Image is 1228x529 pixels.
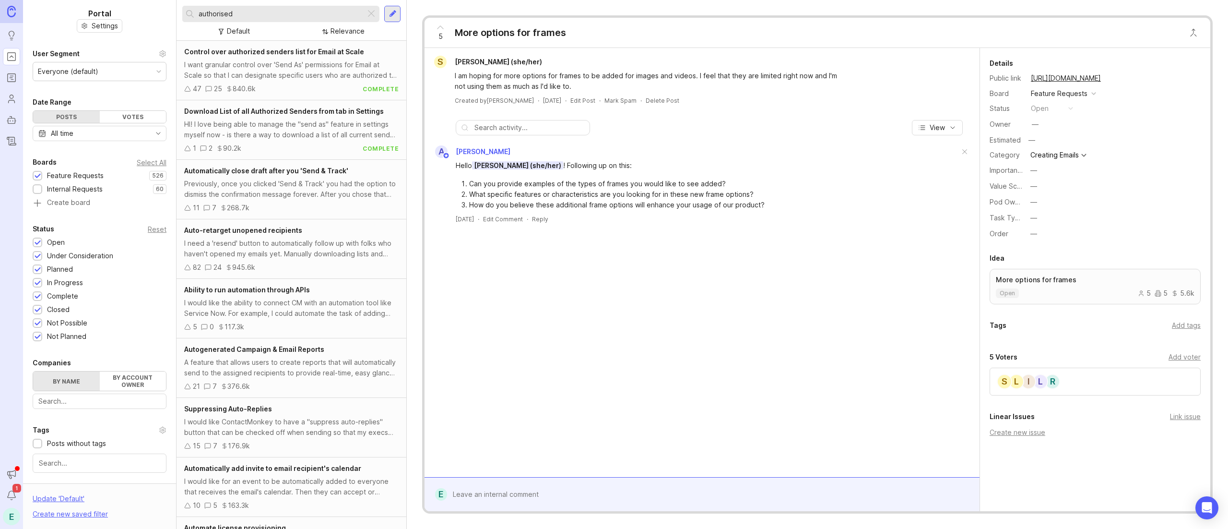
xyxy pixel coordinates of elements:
[455,58,542,66] span: [PERSON_NAME] (she/her)
[1172,320,1201,331] div: Add tags
[1171,290,1194,297] div: 5.6k
[538,96,539,105] div: ·
[990,269,1201,304] a: More options for framesopen555.6k
[990,411,1035,422] div: Linear Issues
[193,262,201,273] div: 82
[213,500,217,511] div: 5
[33,493,84,509] div: Update ' Default '
[47,277,83,288] div: In Progress
[1031,103,1049,114] div: open
[193,441,201,451] div: 15
[1195,496,1218,519] div: Open Intercom Messenger
[51,128,73,139] div: All time
[1021,374,1036,389] div: I
[199,9,362,19] input: Search...
[193,203,200,213] div: 11
[455,96,534,105] div: Created by [PERSON_NAME]
[184,345,324,353] span: Autogenerated Campaign & Email Reports
[469,189,959,200] li: What specific features or characteristics are you looking for in these new frame options?
[33,509,108,519] div: Create new saved filter
[456,160,839,171] div: Hello ! Following up on this:
[997,374,1012,389] div: S
[184,286,310,294] span: Ability to run automation through APIs
[148,227,166,232] div: Reset
[3,69,20,86] a: Roadmaps
[456,147,510,156] span: [PERSON_NAME]
[228,441,250,451] div: 176.9k
[177,100,406,160] a: Download List of all Authorized Senders from tab in SettingsHI! I love being able to manage the "...
[184,119,399,140] div: HI! I love being able to manage the "send as" feature in settings myself now - is there a way to ...
[223,143,241,154] div: 90.2k
[3,90,20,108] a: Users
[990,427,1201,438] div: Create new issue
[177,457,406,517] a: Automatically add invite to email recipient's calendarI would like for an event to be automatical...
[47,251,113,261] div: Under Consideration
[456,216,474,223] time: [DATE]
[33,156,57,168] div: Boards
[227,381,250,392] div: 376.6k
[47,438,106,449] div: Posts without tags
[184,405,272,413] span: Suppressing Auto-Replies
[224,322,244,332] div: 117.3k
[47,304,70,315] div: Closed
[455,26,566,39] div: More options for frames
[1170,411,1201,422] div: Link issue
[1030,228,1037,239] div: —
[640,96,642,105] div: ·
[3,132,20,150] a: Changelog
[184,464,361,472] span: Automatically add invite to email recipient's calendar
[38,396,161,407] input: Search...
[92,21,118,31] span: Settings
[1030,213,1037,223] div: —
[212,203,216,213] div: 7
[184,48,364,56] span: Control over authorized senders list for Email at Scale
[990,320,1006,331] div: Tags
[184,60,399,81] div: I want granular control over 'Send As' permissions for Email at Scale so that I can designate spe...
[527,215,528,223] div: ·
[33,372,100,391] label: By name
[3,27,20,44] a: Ideas
[570,96,595,105] div: Edit Post
[990,351,1017,363] div: 5 Voters
[3,111,20,129] a: Autopilot
[184,107,384,115] span: Download List of all Authorized Senders from tab in Settings
[184,417,399,438] div: I would like ContactMonkey to have a "suppress auto-replies" button that can be checked off when ...
[1030,152,1079,158] div: Creating Emails
[435,145,448,158] div: A
[137,160,166,165] div: Select All
[77,19,122,33] a: Settings
[469,179,959,189] li: Can you provide examples of the types of frames you would like to see added?
[990,182,1027,190] label: Value Scale
[47,264,73,275] div: Planned
[996,275,1194,285] p: More options for frames
[565,96,567,105] div: ·
[990,119,1023,130] div: Owner
[33,48,80,60] div: User Segment
[912,120,963,135] button: View
[455,71,838,92] div: I am hoping for more options for frames to be added for images and videos. I feel that they are l...
[233,84,256,94] div: 840.6k
[363,144,399,153] div: complete
[33,357,71,369] div: Companies
[990,73,1023,84] div: Public link
[331,26,365,36] div: Relevance
[930,123,945,132] span: View
[33,223,54,235] div: Status
[1169,352,1201,362] div: Add voter
[1033,374,1048,389] div: L
[184,476,399,497] div: I would like for an event to be automatically added to everyone that receives the email's calenda...
[1184,23,1203,42] button: Close button
[1028,72,1104,84] a: [URL][DOMAIN_NAME]
[152,172,164,180] p: 526
[232,262,255,273] div: 945.6k
[990,137,1021,144] div: Estimated
[47,170,104,181] div: Feature Requests
[213,441,217,451] div: 7
[184,357,399,378] div: A feature that allows users to create reports that will automatically send to the assigned recipi...
[1032,119,1039,130] div: —
[990,88,1023,99] div: Board
[228,500,249,511] div: 163.3k
[474,122,585,133] input: Search activity...
[100,372,166,391] label: By account owner
[213,381,217,392] div: 7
